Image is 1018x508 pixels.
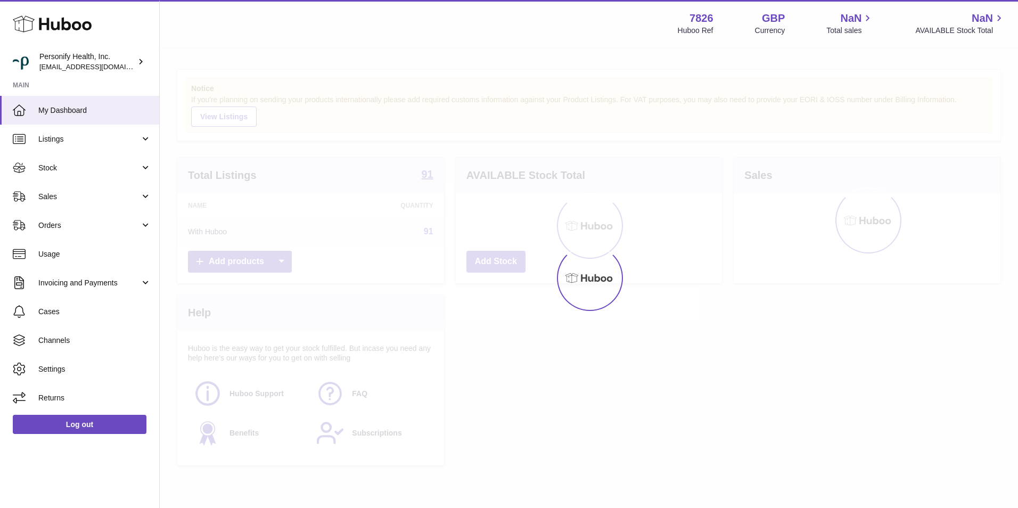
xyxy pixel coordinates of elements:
[762,11,785,26] strong: GBP
[840,11,861,26] span: NaN
[972,11,993,26] span: NaN
[915,26,1005,36] span: AVAILABLE Stock Total
[38,163,140,173] span: Stock
[689,11,713,26] strong: 7826
[13,54,29,70] img: internalAdmin-7826@internal.huboo.com
[38,393,151,403] span: Returns
[755,26,785,36] div: Currency
[38,105,151,116] span: My Dashboard
[38,192,140,202] span: Sales
[38,335,151,346] span: Channels
[39,62,157,71] span: [EMAIL_ADDRESS][DOMAIN_NAME]
[38,364,151,374] span: Settings
[13,415,146,434] a: Log out
[915,11,1005,36] a: NaN AVAILABLE Stock Total
[826,11,874,36] a: NaN Total sales
[678,26,713,36] div: Huboo Ref
[39,52,135,72] div: Personify Health, Inc.
[38,249,151,259] span: Usage
[826,26,874,36] span: Total sales
[38,278,140,288] span: Invoicing and Payments
[38,307,151,317] span: Cases
[38,220,140,231] span: Orders
[38,134,140,144] span: Listings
